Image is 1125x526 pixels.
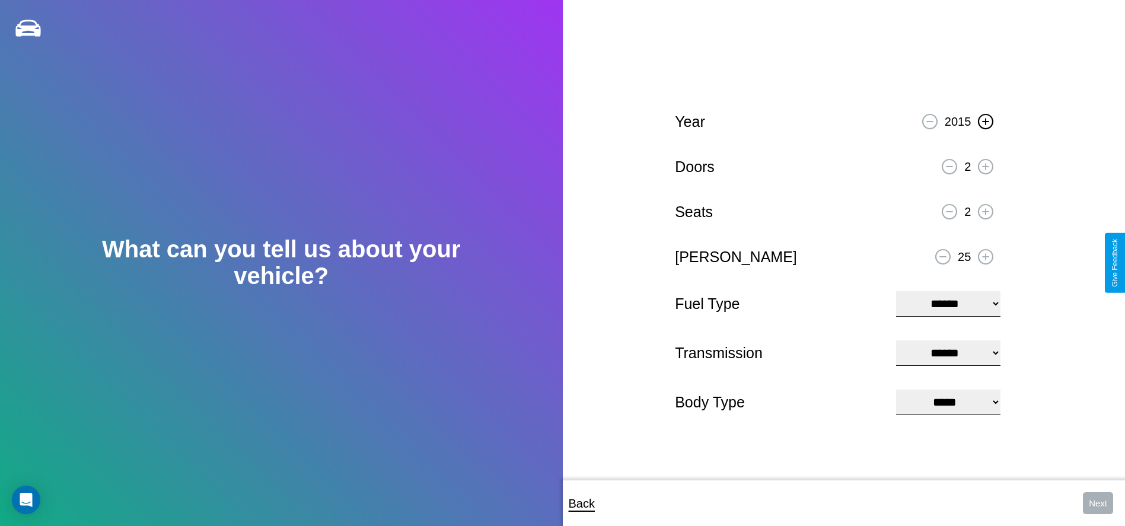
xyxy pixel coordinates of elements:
[675,109,705,135] p: Year
[964,156,971,177] p: 2
[569,493,595,514] p: Back
[675,291,884,317] p: Fuel Type
[1111,239,1119,287] div: Give Feedback
[964,201,971,222] p: 2
[675,244,797,270] p: [PERSON_NAME]
[958,246,971,267] p: 25
[56,236,506,289] h2: What can you tell us about your vehicle?
[945,111,971,132] p: 2015
[675,389,884,416] p: Body Type
[675,199,713,225] p: Seats
[12,486,40,514] div: Open Intercom Messenger
[1083,492,1113,514] button: Next
[675,340,884,366] p: Transmission
[675,154,715,180] p: Doors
